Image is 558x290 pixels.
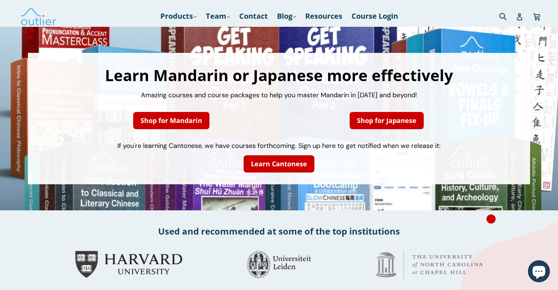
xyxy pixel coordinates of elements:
a: Products [157,10,200,23]
a: Team [202,10,234,23]
h1: Learn Mandarin or Japanese more effectively [35,68,523,83]
span: Amazing courses and course packages to help you master Mandarin in [DATE] and beyond! [141,91,417,99]
input: Search [497,8,518,23]
a: Learn Cantonese [244,155,314,173]
span: If you're learning Cantonese, we have courses forthcoming. Sign up here to get notified when we r... [117,141,441,150]
inbox-online-store-chat: Shopify online store chat [526,260,552,284]
a: Shop for Japanese [350,112,424,129]
img: Outlier Linguistics [20,6,57,27]
a: Course Login [348,10,402,23]
a: Resources [302,10,346,23]
a: Blog [273,10,300,23]
a: Shop for Mandarin [133,112,209,129]
a: Contact [236,10,271,23]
